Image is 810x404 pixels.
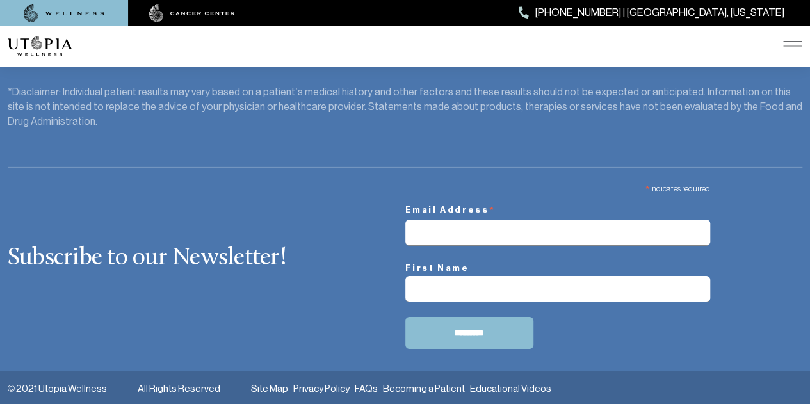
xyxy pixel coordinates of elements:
span: All Rights Reserved [138,383,220,394]
span: [PHONE_NUMBER] | [GEOGRAPHIC_DATA], [US_STATE] [535,4,784,21]
label: First Name [405,261,711,276]
a: Privacy Policy [293,383,350,394]
a: Educational Videos [470,383,551,394]
img: icon-hamburger [783,41,802,51]
h2: Subscribe to our Newsletter! [8,245,405,272]
a: © 2021 Utopia Wellness [8,383,107,394]
div: *Disclaimer: Individual patient results may vary based on a patient’s medical history and other f... [8,85,802,129]
a: Becoming a Patient [383,383,465,394]
img: logo [8,36,72,56]
div: indicates required [405,178,711,197]
img: wellness [24,4,104,22]
a: FAQs [355,383,378,394]
label: Email Address [405,197,711,220]
img: cancer center [149,4,235,22]
a: Site Map [251,383,288,394]
a: [PHONE_NUMBER] | [GEOGRAPHIC_DATA], [US_STATE] [519,4,784,21]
